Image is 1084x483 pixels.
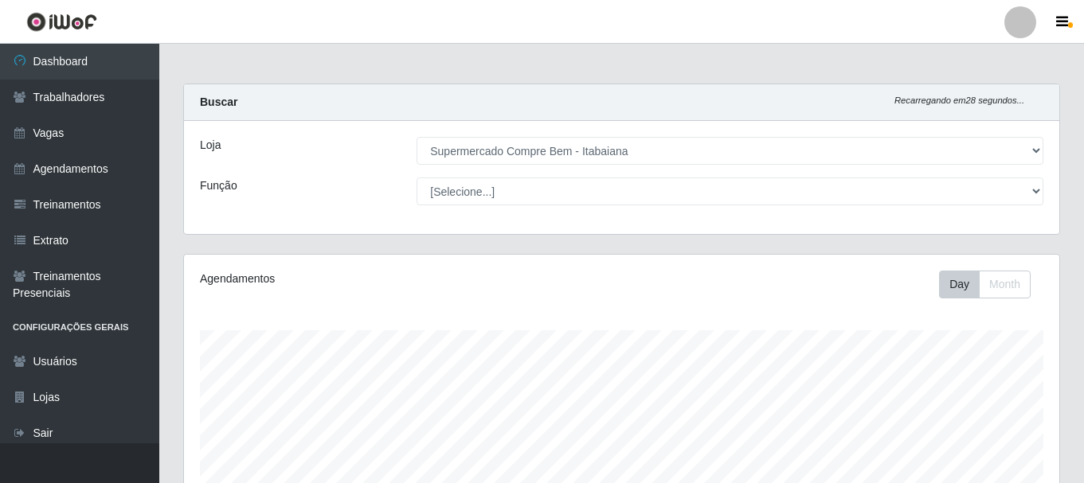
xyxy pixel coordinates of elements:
[26,12,97,32] img: CoreUI Logo
[200,137,221,154] label: Loja
[894,95,1024,105] i: Recarregando em 28 segundos...
[939,271,980,298] button: Day
[939,271,1031,298] div: First group
[200,95,237,108] strong: Buscar
[939,271,1043,298] div: Toolbar with button groups
[200,177,237,194] label: Função
[979,271,1031,298] button: Month
[200,271,538,287] div: Agendamentos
